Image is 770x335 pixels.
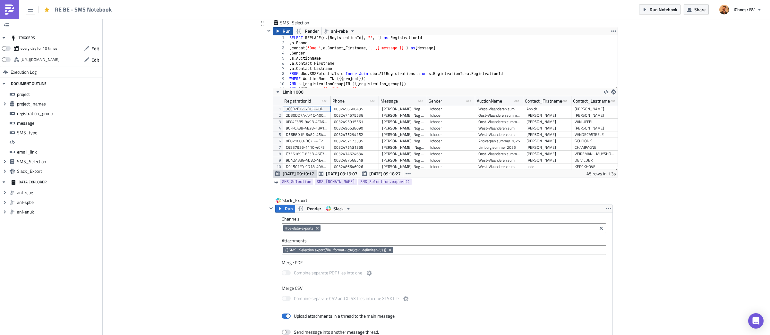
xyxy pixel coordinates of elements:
[430,131,472,138] div: Ichoosr
[284,96,311,106] div: RegistrationId
[382,131,424,138] div: [PERSON_NAME]. Nog meer genieten van [PERSON_NAME] zonne-energie? Laatste kans! Bekijk je voorste...
[3,3,335,20] body: Rich Text Area. Press ALT-0 for help.
[286,131,328,138] div: D56B8D1F-6482-454C-B47A-1EC6CB417155
[382,163,424,170] div: [PERSON_NAME]. Nog meer genieten van [PERSON_NAME] zonne-energie? Laatste kans! Bekijk je voorste...
[286,144,328,151] div: C6837926-1110-4CF3-AC21-2761CC61C317
[283,27,291,35] span: Run
[526,144,568,151] div: [PERSON_NAME]
[283,170,314,177] span: [DATE] 09:19:17
[282,197,308,204] span: Slack_Export
[734,6,755,13] span: iChoosr BV
[382,157,424,163] div: [PERSON_NAME]. Nog meer genieten van [PERSON_NAME] zonne-energie? Laatste kans! Bekijk je voorste...
[382,144,424,151] div: [PERSON_NAME] . Nog meer genieten van [PERSON_NAME] zonne-energie? Laatste kans! Bekijk je voorst...
[334,144,376,151] div: 0032475431365
[526,119,568,125] div: [PERSON_NAME]
[3,6,335,16] h1: Parameters for SMS selection
[3,3,335,13] p: Example message deposit SMS: [PERSON_NAME] thuisbatterij? Betaal voor het einde van deze week je ...
[478,144,520,151] div: Limburg summer 2025
[382,138,424,144] div: [PERSON_NAME]. Nog meer genieten van [PERSON_NAME] zonne-energie? Laatste kans! Bekijk je voorste...
[295,205,324,213] button: Render
[282,313,395,319] label: Upload attachments in a thread to the main message
[81,44,102,54] button: Edit
[334,151,376,157] div: 0032474624634
[334,157,376,163] div: 0032487568549
[430,119,472,125] div: Ichoosr
[388,247,393,253] button: Remove Tag
[286,157,328,163] div: 9D42ABB6-4D82-4E41-8D0B-1C84171B6739
[286,163,328,170] div: D91501F0-CD18-40A3-8DE6-74185D6362D5
[3,3,335,8] p: Select the type of SMS you want to send out.
[382,125,424,131] div: [PERSON_NAME]. Nog meer genieten van [PERSON_NAME] zonne-energie? Laatste kans! Bekijk je voorste...
[315,225,321,231] button: Remove Tag
[3,5,335,13] h2: Message
[3,3,335,8] p: Enter the message you want to send out, make sure this message is not longer than 151 characters ...
[280,20,310,26] span: SMS_Selection
[715,3,765,17] button: iChoosr BV
[316,170,360,178] button: [DATE] 09:19:07
[273,27,293,35] button: Run
[575,112,616,119] div: [PERSON_NAME]
[273,35,288,40] div: 1
[639,4,680,14] button: Run Notebook
[478,112,520,119] div: Oost-Vlaanderen summer 2025
[382,151,424,157] div: [PERSON_NAME]. Nog meer genieten van [PERSON_NAME] zonne-energie? Laatste kans! Bekijk je voorste...
[526,163,568,170] div: Lode
[265,27,273,35] button: Hide content
[575,151,616,157] div: VEIREMAN - MUYSHONDT
[478,138,520,144] div: Antwerpen summer 2025
[526,138,568,144] div: [PERSON_NAME]
[307,205,321,213] span: Render
[334,138,376,144] div: 0032497173335
[429,96,442,106] div: Sender
[17,111,101,116] span: registration_group
[3,3,335,8] p: Example: '[GEOGRAPHIC_DATA] spring 2024', '[GEOGRAPHIC_DATA] 2024'
[694,6,706,13] span: Share
[3,3,335,8] p: Enter the group/groups you want to select, if you want to select multiple groups separate the num...
[478,163,520,170] div: West-Vlaanderen summer 2025
[273,56,288,61] div: 5
[273,61,288,66] div: 6
[430,138,472,144] div: Ichoosr
[526,125,568,131] div: [PERSON_NAME]
[17,199,101,205] span: anl-spbe
[3,6,335,16] body: Rich Text Area. Press ALT-0 for help.
[11,176,47,188] div: DATA EXPLORER
[17,159,101,164] span: SMS_Selection
[748,313,764,329] div: Open Intercom Messenger
[17,168,101,174] span: Slack_Export
[3,3,335,8] body: Rich Text Area. Press ALT-0 for help.
[91,56,99,63] span: Edit
[305,27,319,35] span: Render
[334,119,376,125] div: 0032495915561
[332,96,345,106] div: Phone
[267,205,275,212] button: Hide content
[285,226,313,231] span: #be-data-exports
[575,144,616,151] div: CHAMPAGNE
[684,4,709,14] button: Share
[3,3,321,22] body: Rich Text Area. Press ALT-0 for help.
[3,17,321,22] p: Don't forget to update the google sheet with the sent messages.
[3,5,335,13] body: Rich Text Area. Press ALT-0 for help.
[597,224,605,232] button: Clear selected items
[526,157,568,163] div: [PERSON_NAME]
[334,106,376,112] div: 0032496606435
[55,6,112,13] span: RE BE - SMS Notebook
[286,119,328,125] div: 0F04F3B5-949B-4FA6-8519-188AF5AB2FC3
[382,112,424,119] div: [PERSON_NAME]. Nog meer genieten van [PERSON_NAME] zonne-energie? Laatste kans! Bekijk je voorste...
[3,3,335,13] body: Rich Text Area. Press ALT-0 for help.
[324,205,353,213] button: Slack
[17,120,101,126] span: message
[3,3,335,13] p: Example message final SMS: Nog meer genieten van [PERSON_NAME] zonne-energie? Laatste kans! Bekij...
[285,205,293,213] span: Run
[477,96,502,106] div: AuctionName
[17,149,101,155] span: email_link
[430,144,472,151] div: Ichoosr
[11,32,35,44] div: TRIGGERS
[91,45,99,52] span: Edit
[273,76,288,81] div: 9
[17,130,101,136] span: SMS_type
